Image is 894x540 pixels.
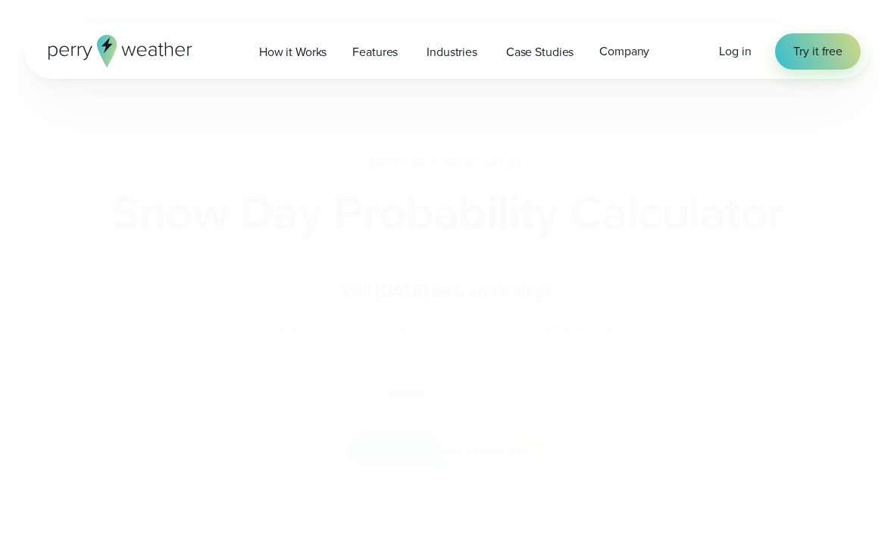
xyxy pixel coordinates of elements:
span: Log in [719,42,751,60]
span: Case Studies [506,43,574,61]
a: Log in [719,42,751,61]
span: Company [599,42,649,61]
span: Try it free [793,42,842,61]
span: Features [352,43,398,61]
span: How it Works [259,43,327,61]
a: Try it free [775,33,861,70]
a: Case Studies [493,36,586,67]
span: Industries [427,43,477,61]
a: How it Works [246,36,339,67]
